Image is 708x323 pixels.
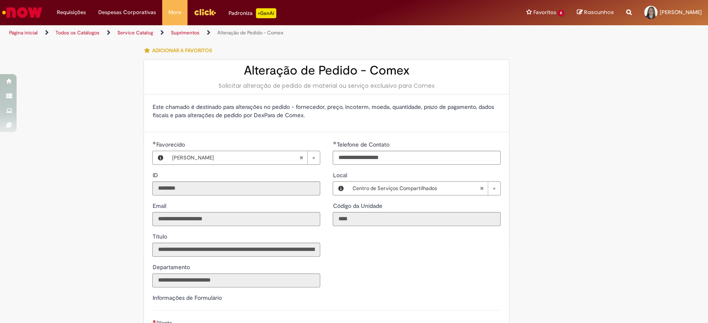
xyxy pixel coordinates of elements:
[348,182,500,195] a: Centro de Serviços CompartilhadosLimpar campo Local
[475,182,488,195] abbr: Limpar campo Local
[295,151,307,164] abbr: Limpar campo Favorecido
[152,243,320,257] input: Título
[194,6,216,18] img: click_logo_yellow_360x200.png
[6,25,466,41] ul: Trilhas de página
[168,151,320,164] a: [PERSON_NAME]Limpar campo Favorecido
[533,8,556,17] span: Favoritos
[171,29,200,36] a: Suprimentos
[577,9,614,17] a: Rascunhos
[660,9,702,16] span: [PERSON_NAME]
[117,29,153,36] a: Service Catalog
[168,8,181,17] span: More
[333,202,384,210] label: Somente leitura - Código da Unidade
[256,8,276,18] p: +GenAi
[152,171,159,179] span: Somente leitura - ID
[9,29,38,36] a: Página inicial
[333,141,336,145] span: Obrigatório Preenchido
[156,141,186,148] span: Favorecido, Tarsila Fernanda Arroyo Gabriel
[152,141,156,145] span: Obrigatório Preenchido
[584,8,614,16] span: Rascunhos
[152,212,320,226] input: Email
[333,212,501,226] input: Código da Unidade
[56,29,100,36] a: Todos os Catálogos
[217,29,283,36] a: Alteração de Pedido - Comex
[152,64,501,77] h2: Alteração de Pedido - Comex
[152,181,320,195] input: ID
[557,10,564,17] span: 6
[153,151,168,164] button: Favorecido, Visualizar este registro Tarsila Fernanda Arroyo Gabriel
[152,103,501,119] p: Este chamado é destinado para alterações no pedido - fornecedor, preço, incoterm, moeda, quantida...
[152,171,159,179] label: Somente leitura - ID
[152,263,191,271] span: Somente leitura - Departamento
[152,82,501,90] div: Solicitar alteração de pedido de material ou serviço exclusivo para Comex
[352,182,479,195] span: Centro de Serviços Compartilhados
[333,151,501,165] input: Telefone de Contato
[152,47,212,54] span: Adicionar a Favoritos
[152,320,156,323] span: Necessários
[152,233,168,240] span: Somente leitura - Título
[152,273,320,287] input: Departamento
[152,294,221,301] label: Informações de Formulário
[152,232,168,241] label: Somente leitura - Título
[333,182,348,195] button: Local, Visualizar este registro Centro de Serviços Compartilhados
[333,171,348,179] span: Local
[229,8,276,18] div: Padroniza
[336,141,391,148] span: Telefone de Contato
[98,8,156,17] span: Despesas Corporativas
[1,4,44,21] img: ServiceNow
[57,8,86,17] span: Requisições
[152,263,191,271] label: Somente leitura - Departamento
[152,202,168,210] label: Somente leitura - Email
[172,151,299,164] span: [PERSON_NAME]
[144,42,216,59] button: Adicionar a Favoritos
